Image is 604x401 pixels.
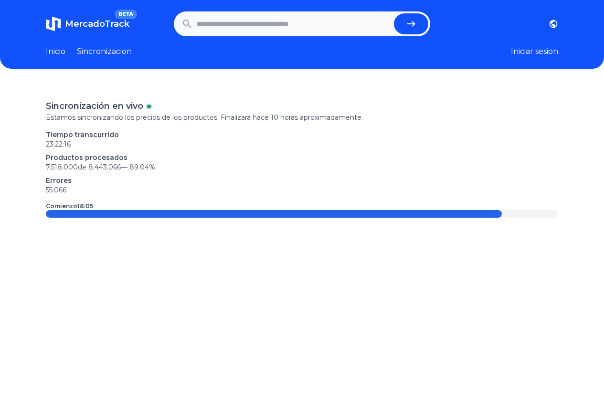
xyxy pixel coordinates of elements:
span: BETA [115,10,137,19]
a: Sincronizacion [77,46,132,57]
a: MercadoTrackBETA [46,16,129,32]
p: 7.518.000 de 8.443.066 — [46,162,558,172]
p: Tiempo transcurrido [46,130,558,139]
p: Estamos sincronizando los precios de los productos. Finalizará hace 10 horas aproximadamente. [46,113,558,122]
time: 23:22:16 [46,140,71,148]
p: Comienzo [46,202,93,210]
p: Errores [46,176,558,185]
img: MercadoTrack [46,16,61,32]
p: Sincronización en vivo [46,99,143,113]
p: 55.066 [46,185,558,195]
a: Inicio [46,46,65,57]
button: Iniciar sesion [511,46,558,57]
span: 89.04 % [129,163,155,171]
p: Productos procesados [46,153,558,162]
span: MercadoTrack [65,19,129,29]
time: 18:05 [77,202,93,210]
